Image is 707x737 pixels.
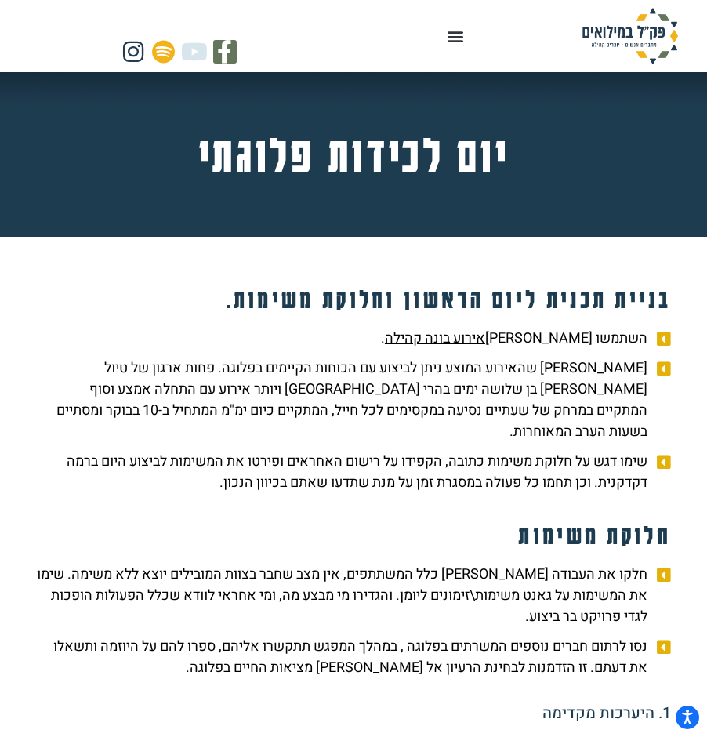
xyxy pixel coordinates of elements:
span: נסו לרתום חברים נוספים המשרתים בפלוגה , במהלך המפגש תתקשרו אליהם, ספרו להם על היוזמה ותשאלו את דע... [36,636,651,678]
span: שימו דגש על חלוקת משימות כתובה, הקפידו על רישום האחראים ופירטו את המשימות לביצוע היום ברמה דקדקני... [36,451,651,493]
div: Menu Toggle [443,24,469,49]
h2: יום לכידות פלוגתי [56,129,651,180]
h4: חלוקת משימות [36,521,671,548]
u: אירוע בונה קהילה [385,328,485,349]
a: השתמשו [PERSON_NAME]אירוע בונה קהילה. [36,328,671,349]
span: [PERSON_NAME] שהאירוע המוצע ניתן לביצוע עם הכוחות הקיימים בפלוגה. פחות ארגון של טיול [PERSON_NAME... [36,358,651,442]
span: השתמשו [PERSON_NAME] . [381,328,651,349]
h5: 1. היערכות מקדימה [36,706,671,721]
a: חלקו את העבודה [PERSON_NAME] כלל המשתתפים, אין מצב שחבר בצוות המובילים יוצא ללא משימה. שימו את המ... [36,564,671,627]
h4: בניית תכנית ליום הראשון וחלוקת משימות. [36,285,671,312]
span: חלקו את העבודה [PERSON_NAME] כלל המשתתפים, אין מצב שחבר בצוות המובילים יוצא ללא משימה. שימו את המ... [36,564,651,627]
img: פק"ל [561,8,699,64]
